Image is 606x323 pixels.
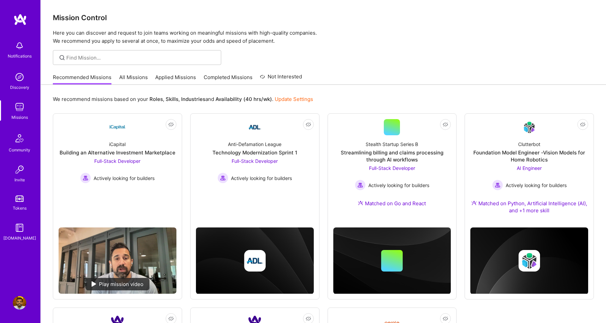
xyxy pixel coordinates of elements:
[506,182,567,189] span: Actively looking for builders
[13,296,26,310] img: User Avatar
[109,119,126,135] img: Company Logo
[470,149,588,163] div: Foundation Model Engineer -Vision Models for Home Robotics
[11,296,28,310] a: User Avatar
[470,200,588,214] div: Matched on Python, Artificial Intelligence (AI), and +1 more skill
[149,96,163,102] b: Roles
[228,141,281,148] div: Anti-Defamation League
[155,74,196,85] a: Applied Missions
[580,122,585,127] i: icon EyeClosed
[13,221,26,235] img: guide book
[3,235,36,242] div: [DOMAIN_NAME]
[333,119,451,215] a: Stealth Startup Series BStreamlining billing and claims processing through AI workflowsFull-Stack...
[53,74,111,85] a: Recommended Missions
[443,316,448,321] i: icon EyeClosed
[53,13,594,22] h3: Mission Control
[369,165,415,171] span: Full-Stack Developer
[212,149,297,156] div: Technology Modernization Sprint 1
[443,122,448,127] i: icon EyeClosed
[53,96,313,103] p: We recommend missions based on your , , and .
[9,146,30,153] div: Community
[260,73,302,85] a: Not Interested
[244,250,266,272] img: Company logo
[518,250,540,272] img: Company logo
[492,180,503,190] img: Actively looking for builders
[94,158,140,164] span: Full-Stack Developer
[247,119,263,135] img: Company Logo
[13,39,26,52] img: bell
[196,119,314,204] a: Company LogoAnti-Defamation LeagueTechnology Modernization Sprint 1Full-Stack Developer Actively ...
[217,173,228,183] img: Actively looking for builders
[231,175,292,182] span: Actively looking for builders
[333,149,451,163] div: Streamlining billing and claims processing through AI workflows
[11,114,28,121] div: Missions
[8,52,32,60] div: Notifications
[92,281,96,287] img: play
[204,74,252,85] a: Completed Missions
[11,130,28,146] img: Community
[13,205,27,212] div: Tokens
[10,84,29,91] div: Discovery
[13,163,26,176] img: Invite
[358,200,426,207] div: Matched on Go and React
[166,96,178,102] b: Skills
[333,227,451,294] img: cover
[168,122,174,127] i: icon EyeClosed
[15,195,24,202] img: tokens
[53,29,594,45] p: Here you can discover and request to join teams working on meaningful missions with high-quality ...
[471,200,477,206] img: Ateam Purple Icon
[275,96,313,102] a: Update Settings
[60,149,175,156] div: Building an Alternative Investment Marketplace
[355,180,366,190] img: Actively looking for builders
[215,96,272,102] b: Availability (40 hrs/wk)
[306,316,311,321] i: icon EyeClosed
[470,227,588,294] img: cover
[14,176,25,183] div: Invite
[232,158,278,164] span: Full-Stack Developer
[168,316,174,321] i: icon EyeClosed
[366,141,418,148] div: Stealth Startup Series B
[358,200,363,206] img: Ateam Purple Icon
[517,165,542,171] span: AI Engineer
[59,119,176,222] a: Company LogoiCapitalBuilding an Alternative Investment MarketplaceFull-Stack Developer Actively l...
[109,141,126,148] div: iCapital
[518,141,540,148] div: Clutterbot
[80,173,91,183] img: Actively looking for builders
[119,74,148,85] a: All Missions
[470,119,588,222] a: Company LogoClutterbotFoundation Model Engineer -Vision Models for Home RoboticsAI Engineer Activ...
[66,54,216,61] input: Find Mission...
[196,227,314,294] img: cover
[521,119,537,135] img: Company Logo
[13,100,26,114] img: teamwork
[59,227,176,294] img: No Mission
[368,182,429,189] span: Actively looking for builders
[94,175,155,182] span: Actively looking for builders
[181,96,205,102] b: Industries
[13,70,26,84] img: discovery
[86,278,149,290] div: Play mission video
[306,122,311,127] i: icon EyeClosed
[13,13,27,26] img: logo
[58,54,66,62] i: icon SearchGrey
